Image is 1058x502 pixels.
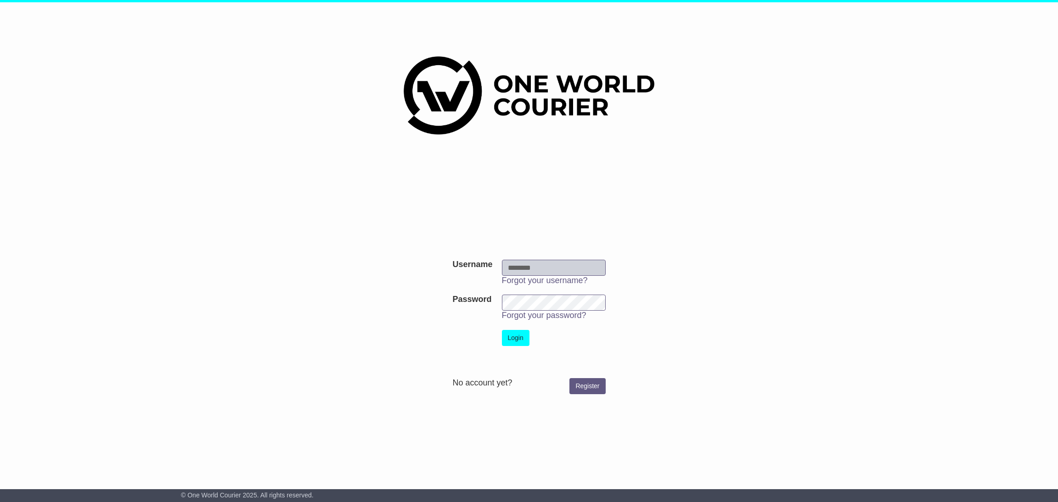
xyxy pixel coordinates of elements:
a: Forgot your username? [502,276,588,285]
label: Password [452,295,491,305]
label: Username [452,260,492,270]
img: One World [404,56,654,134]
a: Forgot your password? [502,311,586,320]
div: No account yet? [452,378,605,388]
span: © One World Courier 2025. All rights reserved. [181,491,314,499]
a: Register [569,378,605,394]
button: Login [502,330,529,346]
